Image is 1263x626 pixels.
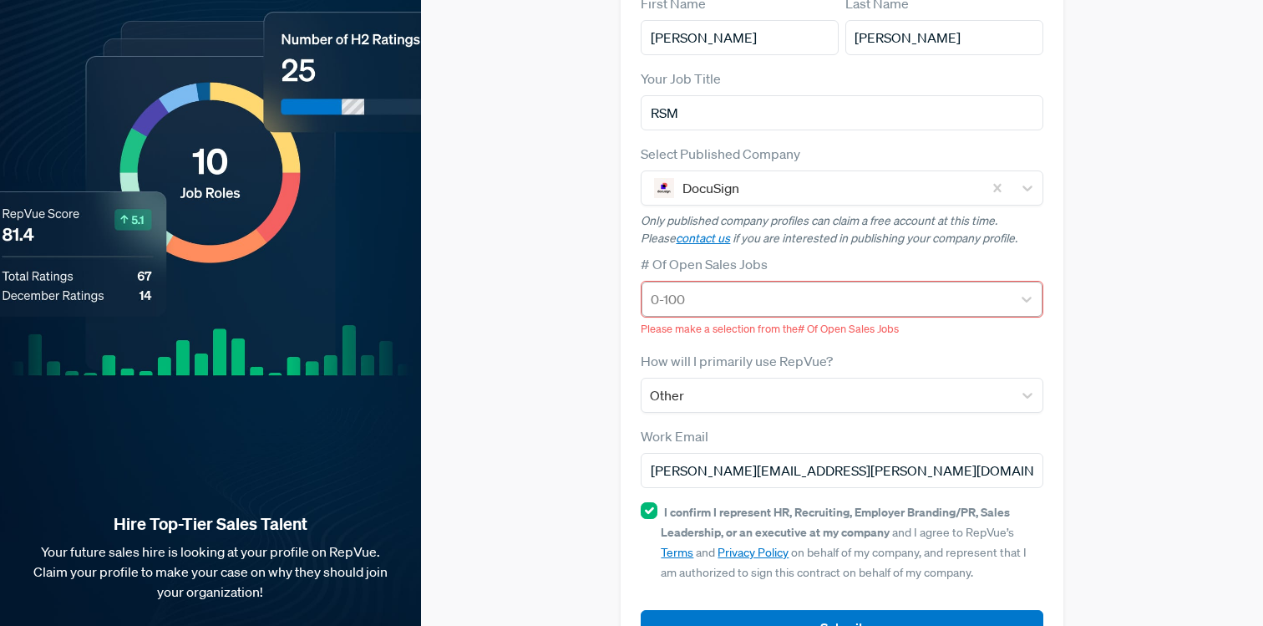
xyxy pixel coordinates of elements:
label: # Of Open Sales Jobs [641,254,768,274]
p: Only published company profiles can claim a free account at this time. Please if you are interest... [641,212,1042,247]
strong: Hire Top-Tier Sales Talent [27,513,394,535]
p: Your future sales hire is looking at your profile on RepVue. Claim your profile to make your case... [27,542,394,602]
input: First Name [641,20,839,55]
input: Title [641,95,1042,130]
span: Please make a selection from the # Of Open Sales Jobs [641,322,899,336]
img: DocuSign [654,178,674,198]
a: Privacy Policy [718,545,789,560]
a: contact us [676,231,730,246]
strong: I confirm I represent HR, Recruiting, Employer Branding/PR, Sales Leadership, or an executive at ... [661,504,1010,540]
label: Your Job Title [641,69,721,89]
label: Work Email [641,426,708,446]
label: How will I primarily use RepVue? [641,351,833,371]
label: Select Published Company [641,144,800,164]
input: Email [641,453,1042,488]
span: and I agree to RepVue’s and on behalf of my company, and represent that I am authorized to sign t... [661,505,1027,580]
input: Last Name [845,20,1043,55]
a: Terms [661,545,693,560]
